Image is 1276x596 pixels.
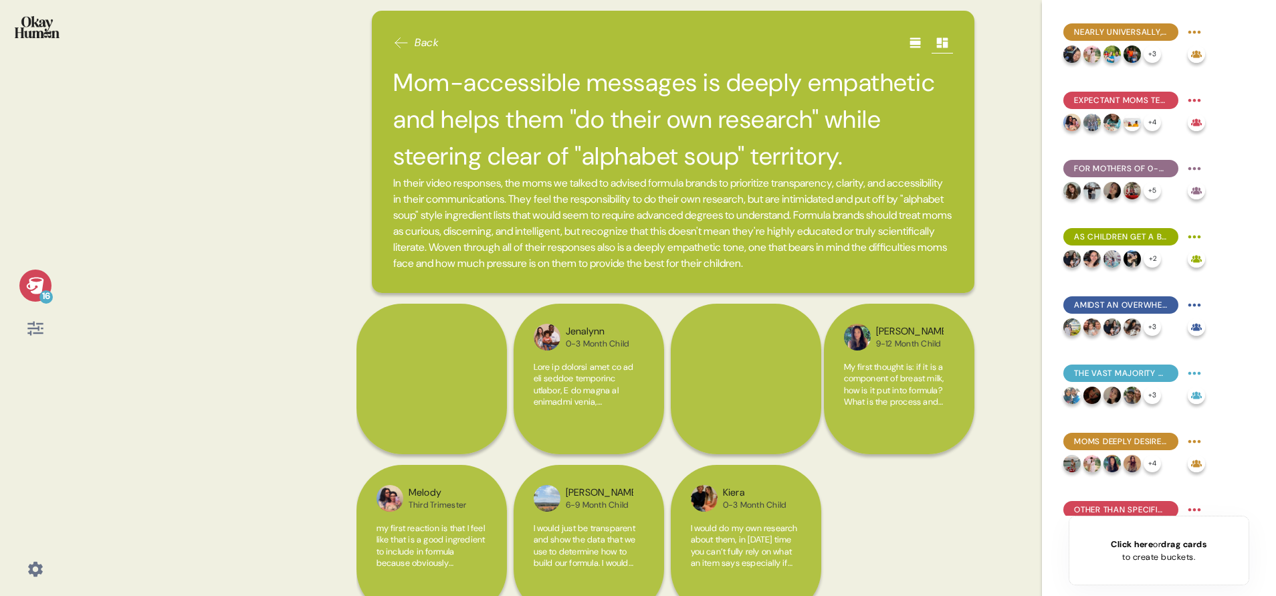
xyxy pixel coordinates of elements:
[1063,114,1081,131] img: profilepic_24432463089680639.jpg
[1144,182,1161,199] div: + 5
[534,485,560,512] img: profilepic_23934072906246232.jpg
[566,338,629,349] div: 0-3 Month Child
[844,324,871,351] img: profilepic_23998246113203785.jpg
[1124,455,1141,472] img: profilepic_10050006148381865.jpg
[409,486,467,500] div: Melody
[844,361,954,595] span: My first thought is: if it is a component of breast milk, how is it put into formula? What is the...
[1063,182,1081,199] img: profilepic_24302597019365276.jpg
[1144,114,1161,131] div: + 4
[1144,455,1161,472] div: + 4
[1083,318,1101,336] img: profilepic_24686111907661355.jpg
[1074,504,1168,516] span: Other than specific tolerance issues, price & ingredient alignment are top switching motivators.
[1144,387,1161,404] div: + 3
[1083,250,1101,268] img: profilepic_24433398056265134.jpg
[566,324,629,339] div: Jenalynn
[1103,318,1121,336] img: profilepic_24076225635351631.jpg
[1063,455,1081,472] img: profilepic_23957990427199772.jpg
[1063,318,1081,336] img: profilepic_24066498406338658.jpg
[1083,45,1101,63] img: profilepic_24169639585989571.jpg
[566,486,633,500] div: [PERSON_NAME]
[534,324,560,351] img: profilepic_9731200886984576.jpg
[1124,182,1141,199] img: profilepic_24206345092330163.jpg
[691,485,718,512] img: profilepic_23880259538325025.jpg
[1103,455,1121,472] img: profilepic_23998246113203785.jpg
[393,175,953,272] span: In their video responses, the moms we talked to advised formula brands to prioritize transparency...
[1063,387,1081,404] img: profilepic_24291559867143526.jpg
[415,35,439,51] span: Back
[1063,45,1081,63] img: profilepic_31353829374215986.jpg
[1083,182,1101,199] img: profilepic_30440971285548465.jpg
[1083,455,1101,472] img: profilepic_24169639585989571.jpg
[566,500,633,510] div: 6-9 Month Child
[1103,45,1121,63] img: profilepic_24021410207550195.jpg
[1111,538,1206,563] div: or to create buckets.
[377,485,403,512] img: profilepic_24432463089680639.jpg
[1074,299,1168,311] span: Amidst an overwhelming array of formula options, what's not in a formula is as crucial as what is.
[1111,538,1153,550] span: Click here
[1144,250,1161,268] div: + 2
[1083,387,1101,404] img: profilepic_9105085612949681.jpg
[1124,250,1141,268] img: profilepic_10002627043168430.jpg
[1124,318,1141,336] img: profilepic_24149260454682583.jpg
[1083,114,1101,131] img: profilepic_24065768239753848.jpg
[39,290,53,304] div: 16
[15,16,60,38] img: okayhuman.3b1b6348.png
[1124,45,1141,63] img: profilepic_30539217832360669.jpg
[1103,387,1121,404] img: profilepic_23911488015176304.jpg
[1074,231,1168,243] span: As children get a bit older, the perceived "best start" gap between breast milk & formula shrinks...
[1144,45,1161,63] div: + 3
[393,64,953,175] h2: Mom-accessible messages is deeply empathetic and helps them "do their own research" while steerin...
[1074,367,1168,379] span: The vast majority of moms are unaware of MFGM, and suspicion was common even when we explained th...
[876,338,944,349] div: 9-12 Month Child
[1103,114,1121,131] img: profilepic_24135040742828521.jpg
[1124,387,1141,404] img: profilepic_9670080569759076.jpg
[1074,163,1168,175] span: For mothers of 0-3 month children, formula use is often a practical necessity, supported by the "...
[723,500,786,510] div: 0-3 Month Child
[1103,250,1121,268] img: profilepic_24289696410625862.jpg
[1074,94,1168,106] span: Expectant moms tend to have the strongest belief in breastfeeding's superiority, which leads to i...
[1074,435,1168,448] span: Moms deeply desire to feel confident in a go-to formula, but uncertainty and frustrating trial an...
[1074,26,1168,38] span: Nearly universally, moms aspire to (near-)exclusive breastfeeding, with formula being a life raft...
[723,486,786,500] div: Kiera
[409,500,467,510] div: Third Trimester
[1103,182,1121,199] img: profilepic_23911488015176304.jpg
[1063,250,1081,268] img: profilepic_24076225635351631.jpg
[1124,114,1141,131] img: profilepic_25165664476355902.jpg
[1161,538,1206,550] span: drag cards
[1144,318,1161,336] div: + 3
[876,324,944,339] div: [PERSON_NAME]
